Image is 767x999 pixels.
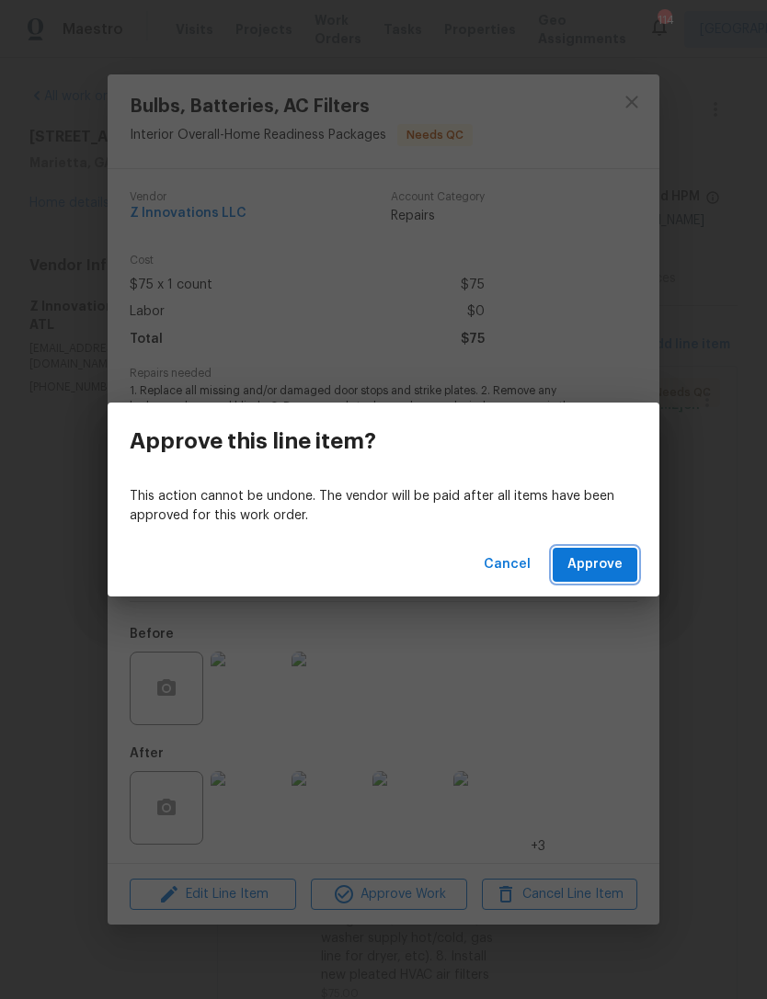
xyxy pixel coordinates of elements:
button: Approve [553,548,637,582]
button: Cancel [476,548,538,582]
p: This action cannot be undone. The vendor will be paid after all items have been approved for this... [130,487,637,526]
span: Cancel [484,553,531,576]
h3: Approve this line item? [130,428,376,454]
span: Approve [567,553,623,576]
